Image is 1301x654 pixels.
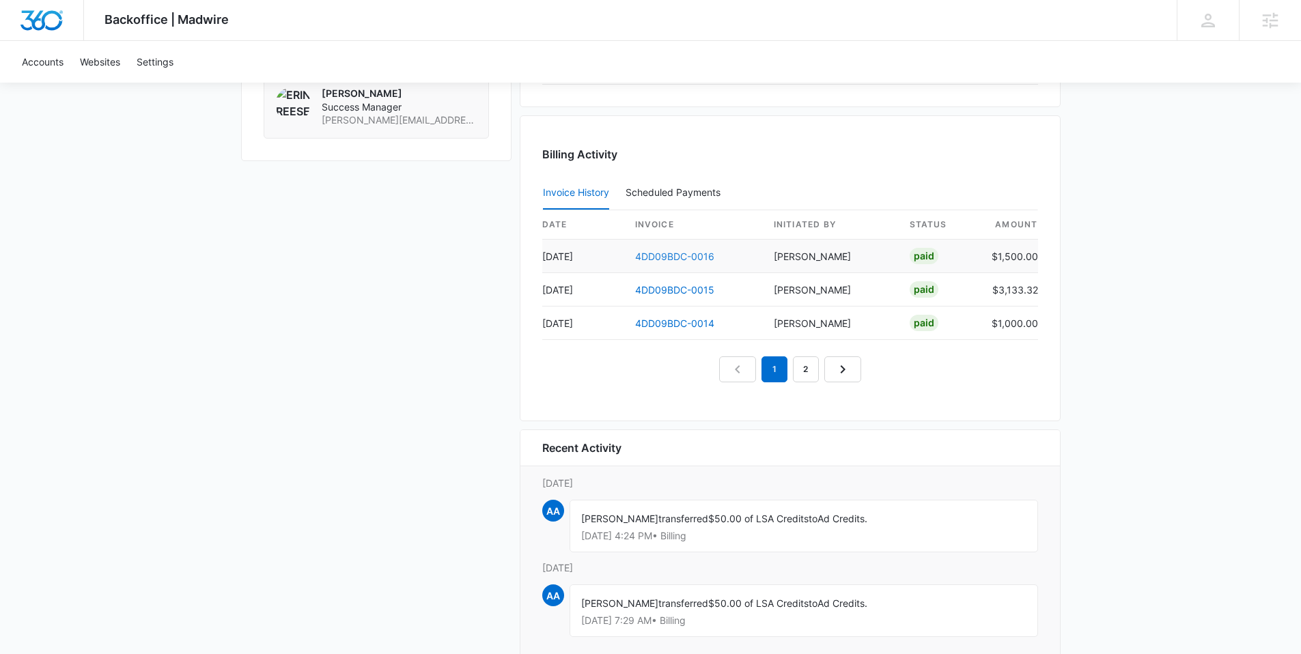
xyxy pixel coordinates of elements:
td: [DATE] [542,307,624,340]
p: [DATE] 7:29 AM • Billing [581,616,1026,625]
div: Scheduled Payments [626,188,726,197]
span: $50.00 of LSA Credits [708,513,809,524]
span: [PERSON_NAME][EMAIL_ADDRESS][DOMAIN_NAME] [322,113,477,127]
p: [DATE] [542,560,1038,575]
a: Websites [72,41,128,83]
span: AA [542,500,564,522]
td: $3,133.32 [981,273,1038,307]
img: tab_keywords_by_traffic_grey.svg [136,79,147,90]
div: Paid [910,315,938,331]
div: Keywords by Traffic [151,81,230,89]
span: transferred [658,597,708,609]
span: [PERSON_NAME] [581,597,658,609]
em: 1 [761,356,787,382]
div: Domain Overview [52,81,122,89]
img: Erin Reese [275,87,311,122]
a: 4DD09BDC-0014 [635,317,714,329]
p: [DATE] [542,476,1038,490]
button: Invoice History [543,177,609,210]
th: status [899,210,981,240]
td: [DATE] [542,240,624,273]
td: [DATE] [542,273,624,307]
th: invoice [624,210,763,240]
span: Ad Credits. [817,597,867,609]
a: 4DD09BDC-0015 [635,284,714,296]
a: 4DD09BDC-0016 [635,251,714,262]
img: website_grey.svg [22,35,33,46]
a: Page 2 [793,356,819,382]
td: [PERSON_NAME] [763,307,899,340]
span: [PERSON_NAME] [581,513,658,524]
div: Paid [910,248,938,264]
nav: Pagination [719,356,861,382]
td: [PERSON_NAME] [763,240,899,273]
span: to [809,513,817,524]
span: transferred [658,513,708,524]
span: Success Manager [322,100,477,114]
h3: Billing Activity [542,146,1038,162]
td: $1,500.00 [981,240,1038,273]
h6: Recent Activity [542,440,621,456]
div: v 4.0.25 [38,22,67,33]
th: Initiated By [763,210,899,240]
img: tab_domain_overview_orange.svg [37,79,48,90]
a: Next Page [824,356,861,382]
div: Domain: [DOMAIN_NAME] [36,35,150,46]
p: [PERSON_NAME] [322,87,477,100]
th: date [542,210,624,240]
span: $50.00 of LSA Credits [708,597,809,609]
span: to [809,597,817,609]
a: Settings [128,41,182,83]
img: logo_orange.svg [22,22,33,33]
span: Ad Credits. [817,513,867,524]
td: [PERSON_NAME] [763,273,899,307]
span: AA [542,584,564,606]
th: amount [981,210,1038,240]
a: Accounts [14,41,72,83]
div: Paid [910,281,938,298]
span: Backoffice | Madwire [104,12,229,27]
p: [DATE] 4:24 PM • Billing [581,531,1026,541]
td: $1,000.00 [981,307,1038,340]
